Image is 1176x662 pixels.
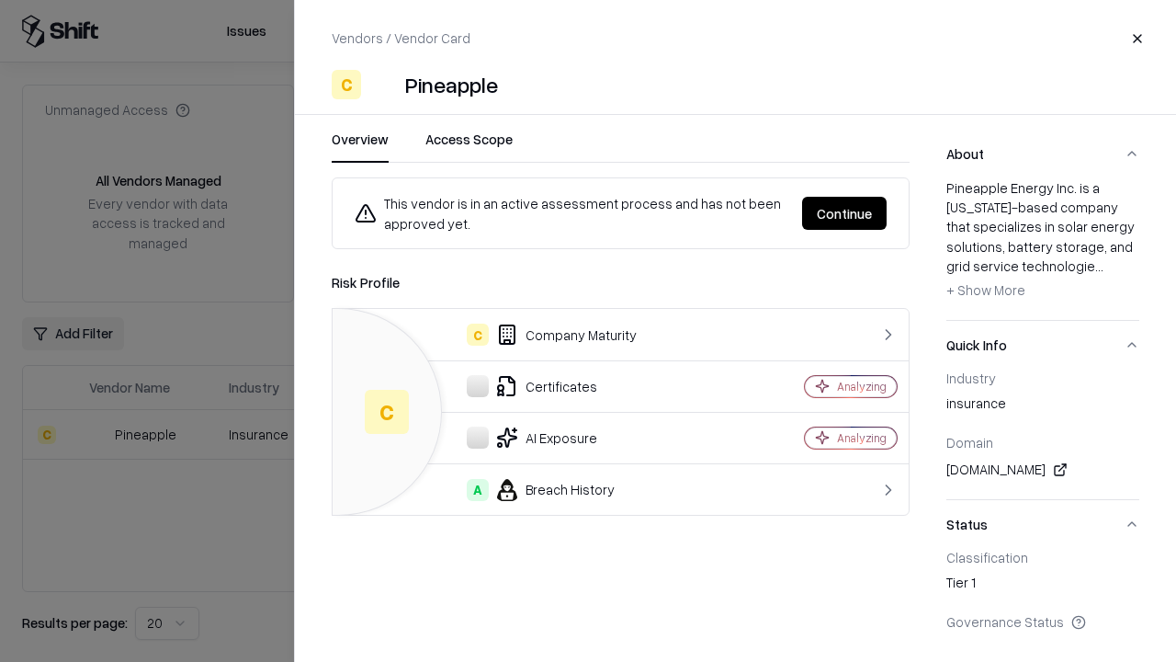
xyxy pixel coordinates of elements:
div: Analyzing [837,379,887,394]
div: C [467,324,489,346]
div: About [946,178,1139,320]
button: Access Scope [425,130,513,163]
div: Analyzing [837,430,887,446]
button: Status [946,500,1139,549]
div: Tier 1 [946,573,1139,599]
div: Pineapple [405,70,498,99]
button: Quick Info [946,321,1139,370]
div: Risk Profile [332,271,910,293]
div: Industry [946,370,1139,386]
div: A [467,479,489,501]
div: Quick Info [946,370,1139,499]
div: C [332,70,361,99]
button: Continue [802,197,887,230]
div: Company Maturity [347,324,741,346]
span: + Show More [946,281,1025,298]
div: AI Exposure [347,427,741,449]
div: [DOMAIN_NAME] [946,459,1139,481]
div: Governance Status [946,613,1139,630]
button: Overview [332,130,389,163]
button: About [946,130,1139,178]
div: C [365,390,409,434]
button: + Show More [946,276,1025,305]
div: Certificates [347,375,741,397]
div: Domain [946,434,1139,451]
div: Breach History [347,479,741,501]
div: insurance [946,394,1139,419]
div: This vendor is in an active assessment process and has not been approved yet. [355,193,787,234]
div: Pineapple Energy Inc. is a [US_STATE]-based company that specializes in solar energy solutions, b... [946,178,1139,305]
img: Pineapple [368,70,398,99]
span: ... [1095,257,1103,274]
p: Vendors / Vendor Card [332,29,470,48]
div: Classification [946,549,1139,565]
